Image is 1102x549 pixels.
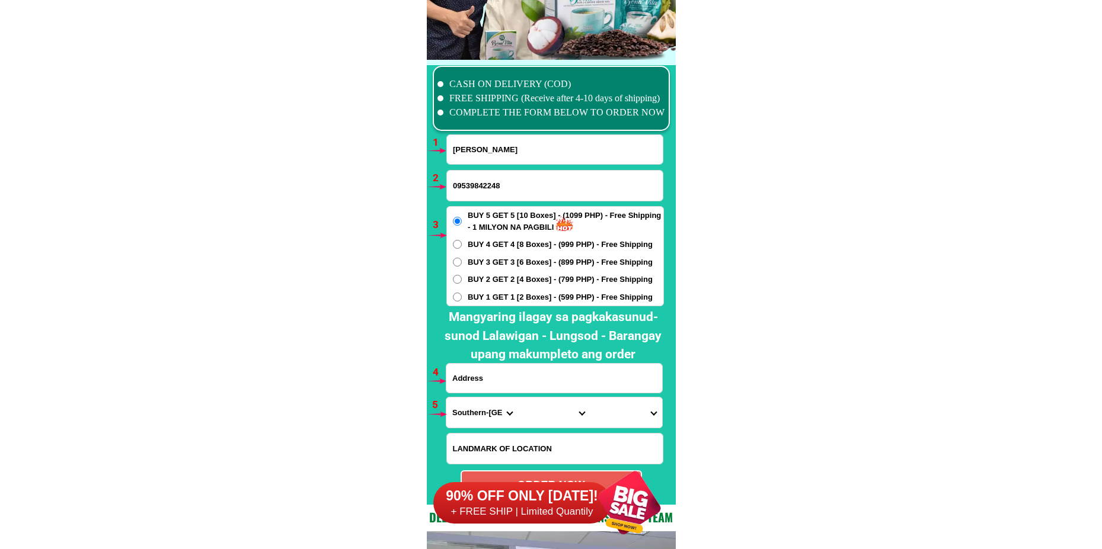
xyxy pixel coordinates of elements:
[433,505,611,518] h6: + FREE SHIP | Limited Quantily
[453,240,462,249] input: BUY 4 GET 4 [8 Boxes] - (999 PHP) - Free Shipping
[590,397,662,428] select: Select commune
[437,77,665,91] li: CASH ON DELIVERY (COD)
[433,217,446,233] h6: 3
[447,434,663,464] input: Input LANDMARKOFLOCATION
[436,308,670,364] h2: Mangyaring ilagay sa pagkakasunud-sunod Lalawigan - Lungsod - Barangay upang makumpleto ang order
[433,365,446,380] h6: 4
[518,397,590,428] select: Select district
[453,293,462,301] input: BUY 1 GET 1 [2 Boxes] - (599 PHP) - Free Shipping
[433,135,446,150] h6: 1
[468,274,653,285] span: BUY 2 GET 2 [4 Boxes] - (799 PHP) - Free Shipping
[468,239,653,251] span: BUY 4 GET 4 [8 Boxes] - (999 PHP) - Free Shipping
[453,258,462,267] input: BUY 3 GET 3 [6 Boxes] - (899 PHP) - Free Shipping
[433,487,611,505] h6: 90% OFF ONLY [DATE]!
[447,171,663,201] input: Input phone_number
[427,508,676,526] h2: Dedicated and professional consulting team
[468,210,663,233] span: BUY 5 GET 5 [10 Boxes] - (1099 PHP) - Free Shipping - 1 MILYON NA PAGBILI
[433,171,446,186] h6: 2
[432,397,446,413] h6: 5
[468,256,653,268] span: BUY 3 GET 3 [6 Boxes] - (899 PHP) - Free Shipping
[446,364,662,393] input: Input address
[453,217,462,226] input: BUY 5 GET 5 [10 Boxes] - (1099 PHP) - Free Shipping - 1 MILYON NA PAGBILI
[437,91,665,105] li: FREE SHIPPING (Receive after 4-10 days of shipping)
[437,105,665,120] li: COMPLETE THE FORM BELOW TO ORDER NOW
[468,291,653,303] span: BUY 1 GET 1 [2 Boxes] - (599 PHP) - Free Shipping
[453,275,462,284] input: BUY 2 GET 2 [4 Boxes] - (799 PHP) - Free Shipping
[447,135,663,164] input: Input full_name
[446,397,518,428] select: Select province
